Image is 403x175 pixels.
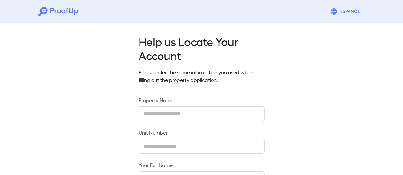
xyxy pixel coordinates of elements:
[139,34,265,62] h2: Help us Locate Your Account
[139,97,265,104] label: Property Name
[139,69,265,84] p: Please enter the same information you used when filling out the property application.
[327,5,365,18] button: Espanõl
[139,161,265,169] label: Your Full Name
[139,129,265,136] label: Unit Number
